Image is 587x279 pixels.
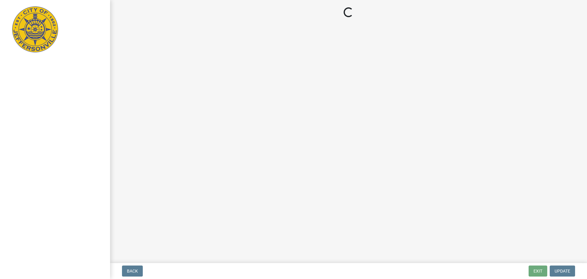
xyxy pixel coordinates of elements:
[122,266,143,277] button: Back
[12,6,58,52] img: City of Jeffersonville, Indiana
[127,269,138,273] span: Back
[555,269,570,273] span: Update
[550,266,575,277] button: Update
[529,266,547,277] button: Exit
